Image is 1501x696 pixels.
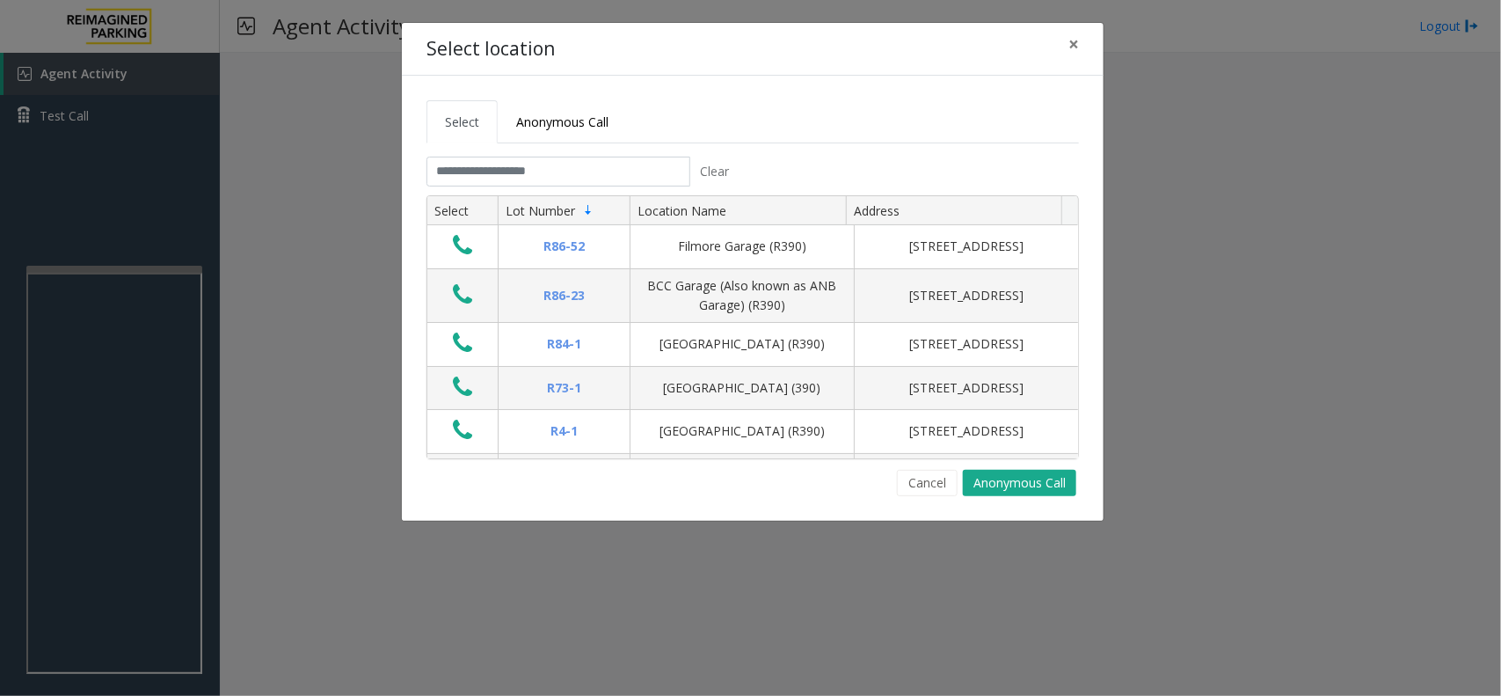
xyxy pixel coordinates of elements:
[641,276,843,316] div: BCC Garage (Also known as ANB Garage) (R390)
[426,35,555,63] h4: Select location
[641,378,843,398] div: [GEOGRAPHIC_DATA] (390)
[963,470,1076,496] button: Anonymous Call
[641,334,843,354] div: [GEOGRAPHIC_DATA] (R390)
[865,378,1067,398] div: [STREET_ADDRESS]
[690,157,740,187] button: Clear
[641,421,843,441] div: [GEOGRAPHIC_DATA] (R390)
[427,196,498,226] th: Select
[509,378,619,398] div: R73-1
[445,114,479,130] span: Select
[638,202,726,219] span: Location Name
[865,334,1067,354] div: [STREET_ADDRESS]
[865,237,1067,256] div: [STREET_ADDRESS]
[509,334,619,354] div: R84-1
[854,202,900,219] span: Address
[427,196,1078,458] div: Data table
[581,203,595,217] span: Sortable
[426,100,1079,143] ul: Tabs
[865,286,1067,305] div: [STREET_ADDRESS]
[509,286,619,305] div: R86-23
[516,114,608,130] span: Anonymous Call
[897,470,958,496] button: Cancel
[509,421,619,441] div: R4-1
[1056,23,1091,66] button: Close
[865,421,1067,441] div: [STREET_ADDRESS]
[1068,32,1079,56] span: ×
[641,237,843,256] div: Filmore Garage (R390)
[506,202,575,219] span: Lot Number
[509,237,619,256] div: R86-52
